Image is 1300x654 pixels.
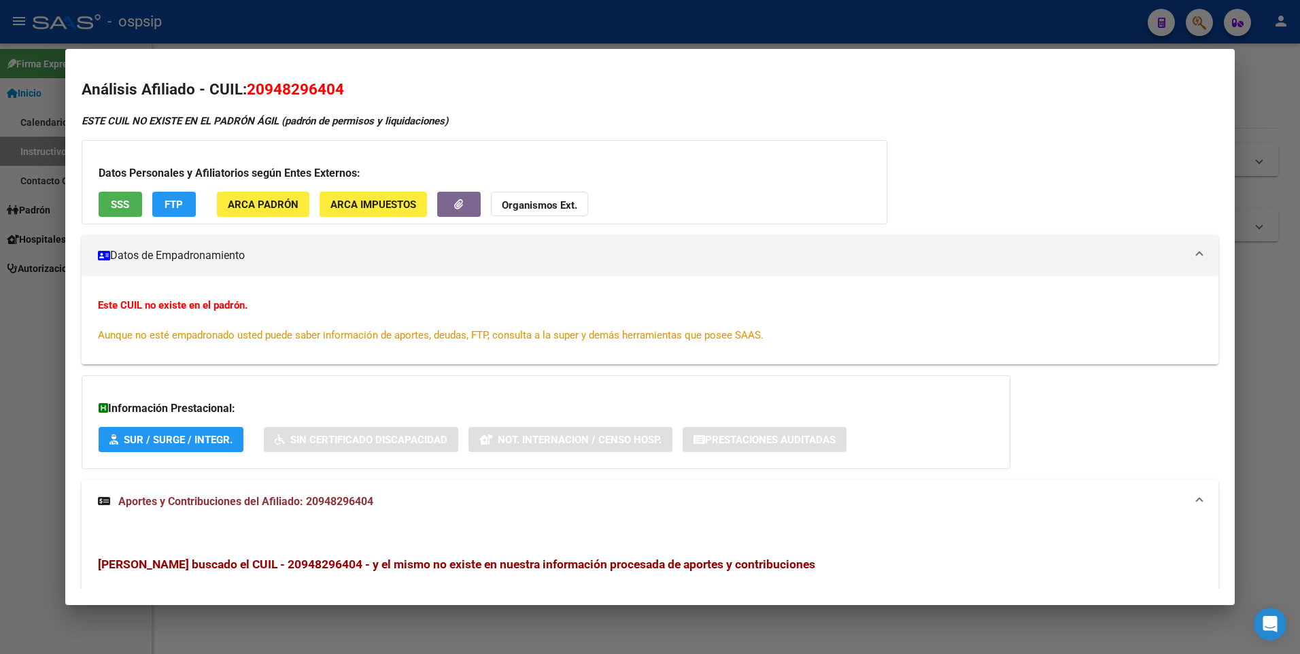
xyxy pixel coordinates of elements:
button: ARCA Impuestos [320,192,427,217]
button: FTP [152,192,196,217]
span: Prestaciones Auditadas [705,434,836,446]
button: SSS [99,192,142,217]
span: Sin Certificado Discapacidad [290,434,447,446]
strong: Este CUIL no existe en el padrón. [98,299,247,311]
span: SUR / SURGE / INTEGR. [124,434,233,446]
span: 20948296404 [247,80,344,98]
span: [PERSON_NAME] buscado el CUIL - 20948296404 - y el mismo no existe en nuestra información procesa... [98,557,815,571]
button: Not. Internacion / Censo Hosp. [468,427,672,452]
mat-expansion-panel-header: Aportes y Contribuciones del Afiliado: 20948296404 [82,480,1219,523]
button: Organismos Ext. [491,192,588,217]
h2: Análisis Afiliado - CUIL: [82,78,1219,101]
div: Datos de Empadronamiento [82,276,1219,364]
div: Open Intercom Messenger [1254,608,1286,640]
strong: ESTE CUIL NO EXISTE EN EL PADRÓN ÁGIL (padrón de permisos y liquidaciones) [82,115,448,127]
mat-panel-title: Datos de Empadronamiento [98,247,1186,264]
h3: Datos Personales y Afiliatorios según Entes Externos: [99,165,870,182]
button: Prestaciones Auditadas [683,427,846,452]
span: Aportes y Contribuciones del Afiliado: 20948296404 [118,495,373,508]
button: Sin Certificado Discapacidad [264,427,458,452]
span: ARCA Padrón [228,199,298,211]
button: ARCA Padrón [217,192,309,217]
mat-expansion-panel-header: Datos de Empadronamiento [82,235,1219,276]
span: SSS [111,199,129,211]
span: FTP [165,199,183,211]
span: Aunque no esté empadronado usted puede saber información de aportes, deudas, FTP, consulta a la s... [98,329,764,341]
span: ARCA Impuestos [330,199,416,211]
span: Not. Internacion / Censo Hosp. [498,434,662,446]
h3: Información Prestacional: [99,400,993,417]
button: SUR / SURGE / INTEGR. [99,427,243,452]
strong: Organismos Ext. [502,199,577,211]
